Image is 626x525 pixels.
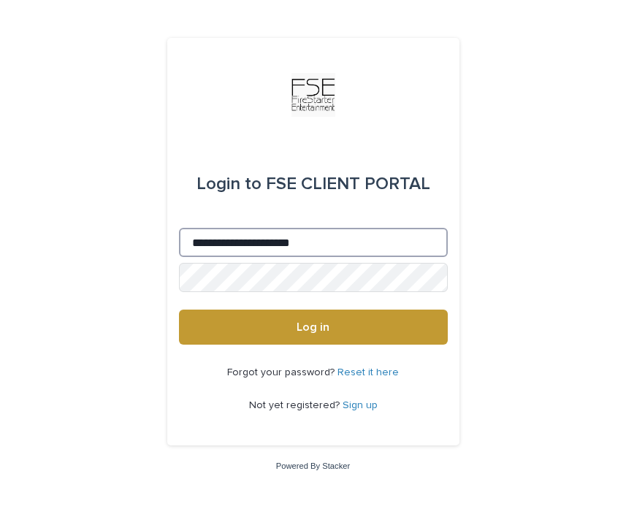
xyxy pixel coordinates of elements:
[297,321,329,333] span: Log in
[196,175,262,193] span: Login to
[337,367,399,378] a: Reset it here
[343,400,378,410] a: Sign up
[291,73,335,117] img: Km9EesSdRbS9ajqhBzyo
[196,164,430,204] div: FSE CLIENT PORTAL
[249,400,343,410] span: Not yet registered?
[276,461,350,470] a: Powered By Stacker
[227,367,337,378] span: Forgot your password?
[179,310,448,345] button: Log in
